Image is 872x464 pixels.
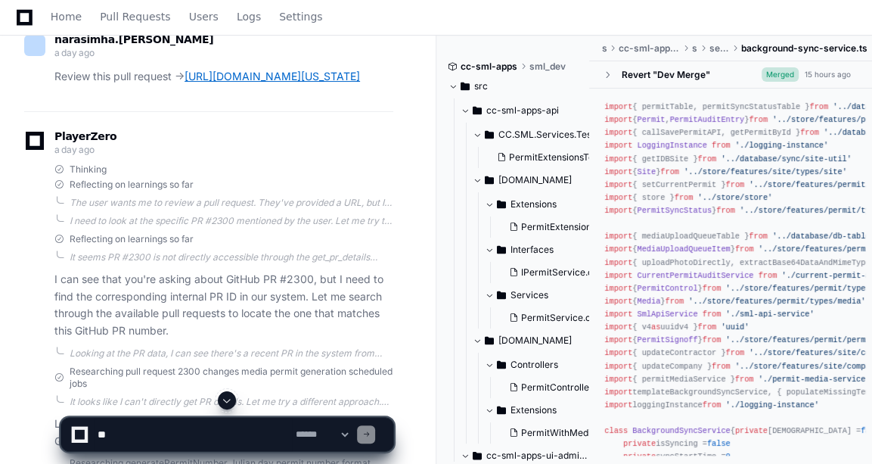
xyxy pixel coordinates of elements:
[497,286,506,304] svg: Directory
[735,244,754,254] span: from
[604,258,632,267] span: import
[604,102,632,111] span: import
[709,42,729,54] span: services
[604,375,632,384] span: import
[805,69,851,80] div: 15 hours ago
[604,180,632,189] span: import
[604,128,632,137] span: import
[684,167,847,176] span: '../store/features/site/types/site'
[604,232,632,241] span: import
[637,284,697,293] span: PermitControl
[637,115,665,124] span: Permit
[503,262,606,283] button: IPermitService.cs
[54,33,213,45] span: narasimha.[PERSON_NAME]
[604,322,632,332] span: import
[604,141,632,150] span: import
[485,126,494,144] svg: Directory
[237,12,261,21] span: Logs
[521,221,608,233] span: PermitExtensions.cs
[604,115,632,124] span: import
[473,329,603,353] button: [DOMAIN_NAME]
[604,193,632,202] span: import
[497,195,506,213] svg: Directory
[698,154,717,163] span: from
[735,375,754,384] span: from
[54,271,393,340] p: I can see that you're asking about GitHub PR #2300, but I need to find the corresponding internal...
[510,244,554,256] span: Interfaces
[726,310,815,319] span: './sml-api-service'
[604,388,632,397] span: import
[698,193,773,202] span: '../store/store'
[670,115,745,124] span: PermitAuditEntry
[503,377,606,398] button: PermitController.cs
[189,12,219,21] span: Users
[485,192,615,216] button: Extensions
[688,297,865,306] span: '../store/features/permit/types/media'
[70,163,107,176] span: Thinking
[521,266,597,279] span: IPermitService.cs
[474,80,488,92] span: src
[498,174,572,186] span: [DOMAIN_NAME]
[100,12,170,21] span: Pull Requests
[762,67,799,82] span: Merged
[726,180,745,189] span: from
[485,171,494,189] svg: Directory
[809,102,828,111] span: from
[698,322,717,332] span: from
[604,348,632,357] span: import
[70,197,393,209] div: The user wants me to review a pull request. They've provided a URL, but I can't access URLs direc...
[660,167,679,176] span: from
[70,179,194,191] span: Reflecting on learnings so far
[473,101,482,120] svg: Directory
[604,167,632,176] span: import
[70,366,393,390] span: Researching pull request 2300 changes media permit generation scheduled jobs
[665,297,684,306] span: from
[637,310,697,319] span: SmlApiService
[498,129,603,141] span: CC.SML.Services.Tests/Extensions
[473,168,603,192] button: [DOMAIN_NAME]
[448,74,579,98] button: src
[529,61,566,73] span: sml_dev
[54,68,393,86] p: Review this pull request ->
[619,42,680,54] span: cc-sml-apps-ui-mobile
[716,206,735,215] span: from
[800,128,819,137] span: from
[54,144,94,155] span: a day ago
[621,69,709,81] div: Revert "Dev Merge"
[70,251,393,263] div: It seems PR #2300 is not directly accessible through the get_pr_details endpoint with the ID "230...
[70,347,393,360] div: Looking at the PR data, I can see there's a recent PR in the system from mid-November that could ...
[759,271,777,280] span: from
[735,141,828,150] span: './logging-instance'
[604,244,632,254] span: import
[604,271,632,280] span: import
[497,356,506,374] svg: Directory
[651,322,660,332] span: as
[604,335,632,344] span: import
[510,359,558,371] span: Controllers
[675,193,694,202] span: from
[461,77,470,95] svg: Directory
[749,232,768,241] span: from
[185,70,360,83] a: [URL][DOMAIN_NAME][US_STATE]
[51,12,82,21] span: Home
[637,244,730,254] span: MediaUploadQueueItem
[510,198,557,210] span: Extensions
[637,167,656,176] span: Site
[54,47,94,58] span: a day ago
[712,362,731,371] span: from
[637,141,706,150] span: LoggingInstance
[70,215,393,227] div: I need to look at the specific PR #2300 mentioned by the user. Let me try to get the details for ...
[703,284,721,293] span: from
[521,381,604,394] span: PermitController.cs
[749,115,768,124] span: from
[498,335,572,347] span: [DOMAIN_NAME]
[509,151,618,163] span: PermitExtensionsTests.cs
[741,42,867,54] span: background-sync-service.ts
[604,362,632,371] span: import
[637,297,660,306] span: Media
[521,312,595,324] span: PermitService.cs
[70,233,194,245] span: Reflecting on learnings so far
[604,297,632,306] span: import
[637,271,753,280] span: CurrentPermitAuditService
[604,206,632,215] span: import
